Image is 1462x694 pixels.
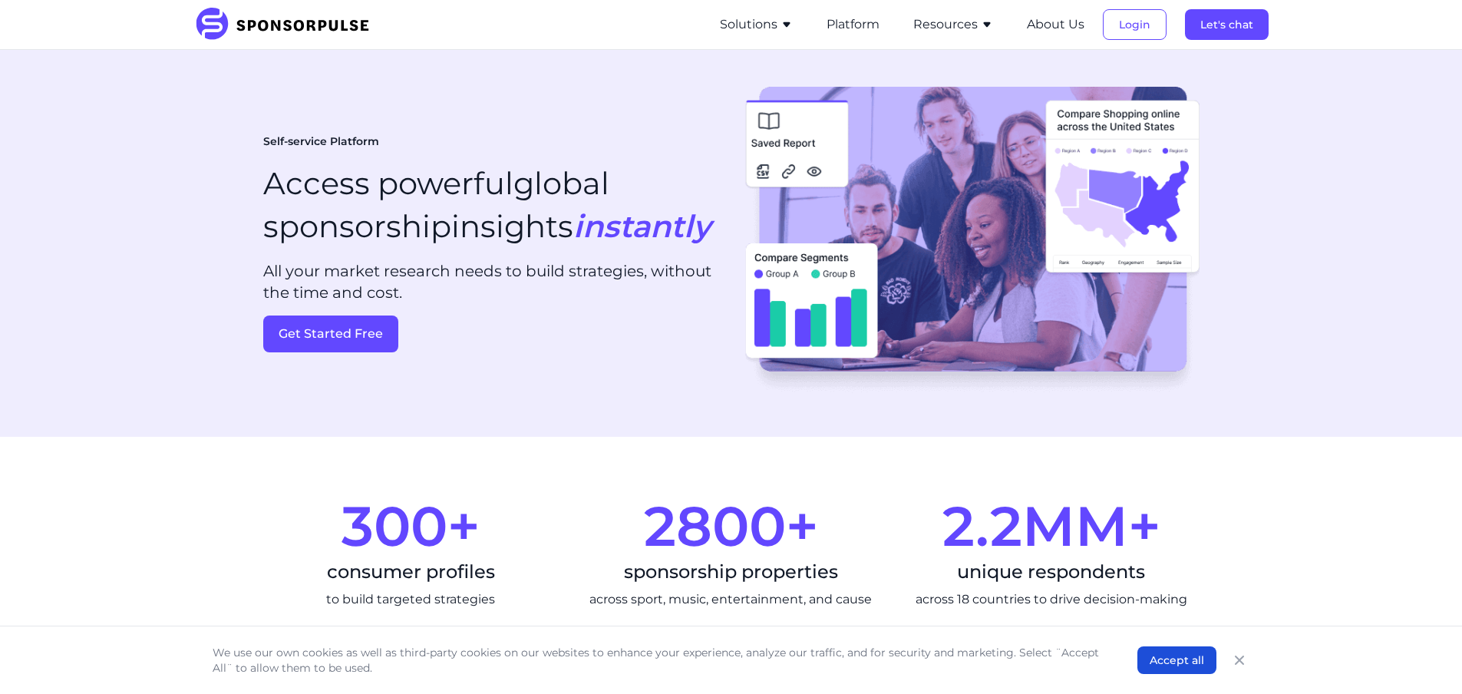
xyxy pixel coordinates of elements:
button: Solutions [720,15,793,34]
a: About Us [1027,18,1084,31]
h1: Access powerful global sponsorship insights [263,162,719,248]
span: instantly [573,207,711,245]
div: consumer profiles [263,560,559,584]
iframe: Chat Widget [1385,620,1462,694]
p: We use our own cookies as well as third-party cookies on our websites to enhance your experience,... [213,645,1107,676]
div: 2800+ [583,498,879,554]
div: 300+ [263,498,559,554]
button: Platform [827,15,880,34]
button: Get Started Free [263,316,398,352]
div: to build targeted strategies [263,590,559,609]
button: Accept all [1137,646,1216,674]
div: across sport, music, entertainment, and cause [583,590,879,609]
button: Close [1229,649,1250,671]
div: 2.2MM+ [903,498,1199,554]
button: About Us [1027,15,1084,34]
div: unique respondents [903,560,1199,584]
button: Resources [913,15,993,34]
a: Login [1103,18,1167,31]
button: Let's chat [1185,9,1269,40]
img: SponsorPulse [194,8,381,41]
a: Let's chat [1185,18,1269,31]
a: Get Started Free [263,316,719,352]
p: All your market research needs to build strategies, without the time and cost. [263,260,719,303]
button: Login [1103,9,1167,40]
span: Self-service Platform [263,134,379,150]
div: across 18 countries to drive decision-making [903,590,1199,609]
div: sponsorship properties [583,560,879,584]
a: Platform [827,18,880,31]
